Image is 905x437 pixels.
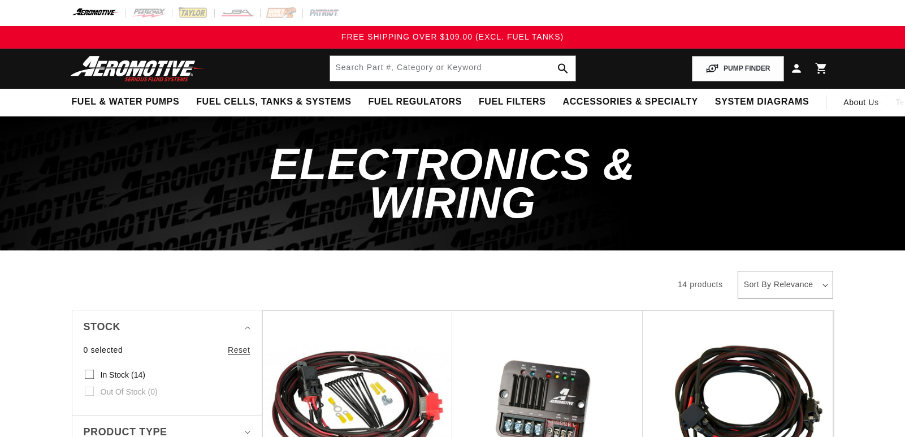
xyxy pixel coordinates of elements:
span: In stock (14) [101,370,145,380]
span: Accessories & Specialty [563,96,698,108]
summary: Fuel Filters [470,89,555,115]
span: Out of stock (0) [101,387,158,397]
a: Reset [228,344,250,356]
summary: Fuel Regulators [360,89,470,115]
span: Fuel Cells, Tanks & Systems [196,96,351,108]
summary: Stock (0 selected) [84,310,250,344]
span: Fuel Filters [479,96,546,108]
img: Aeromotive [67,55,209,82]
summary: System Diagrams [707,89,817,115]
span: Electronics & Wiring [270,139,635,227]
button: PUMP FINDER [692,56,783,81]
span: System Diagrams [715,96,809,108]
span: 14 products [678,280,723,289]
summary: Fuel & Water Pumps [63,89,188,115]
summary: Fuel Cells, Tanks & Systems [188,89,360,115]
span: Stock [84,319,121,335]
span: About Us [843,98,878,107]
span: Fuel & Water Pumps [72,96,180,108]
summary: Accessories & Specialty [555,89,707,115]
span: Fuel Regulators [368,96,461,108]
span: 0 selected [84,344,123,356]
span: FREE SHIPPING OVER $109.00 (EXCL. FUEL TANKS) [341,32,564,41]
input: Search by Part Number, Category or Keyword [330,56,575,81]
a: About Us [835,89,887,116]
button: search button [551,56,575,81]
